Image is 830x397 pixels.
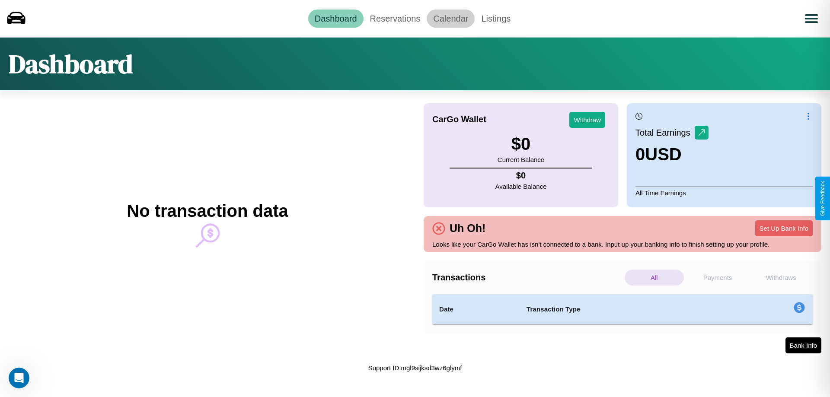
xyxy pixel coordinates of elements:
h2: No transaction data [127,201,288,221]
p: Payments [688,270,747,286]
table: simple table [432,294,813,324]
h4: Uh Oh! [445,222,490,235]
div: Give Feedback [820,181,826,216]
button: Set Up Bank Info [755,220,813,236]
p: Total Earnings [635,125,695,140]
p: All [625,270,684,286]
p: Withdraws [751,270,811,286]
h4: Transactions [432,273,622,283]
button: Withdraw [569,112,605,128]
h4: Date [439,304,513,314]
p: Looks like your CarGo Wallet has isn't connected to a bank. Input up your banking info to finish ... [432,238,813,250]
iframe: Intercom live chat [9,368,29,388]
h1: Dashboard [9,46,133,82]
a: Calendar [427,10,475,28]
p: All Time Earnings [635,187,813,199]
h3: 0 USD [635,145,709,164]
button: Open menu [799,6,824,31]
a: Dashboard [308,10,364,28]
h4: CarGo Wallet [432,114,486,124]
h4: Transaction Type [527,304,723,314]
h4: $ 0 [495,171,547,181]
a: Listings [475,10,517,28]
p: Available Balance [495,181,547,192]
h3: $ 0 [498,134,544,154]
p: Support ID: mgl9sijksd3wz6glymf [368,362,462,374]
p: Current Balance [498,154,544,165]
a: Reservations [364,10,427,28]
button: Bank Info [785,337,821,353]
